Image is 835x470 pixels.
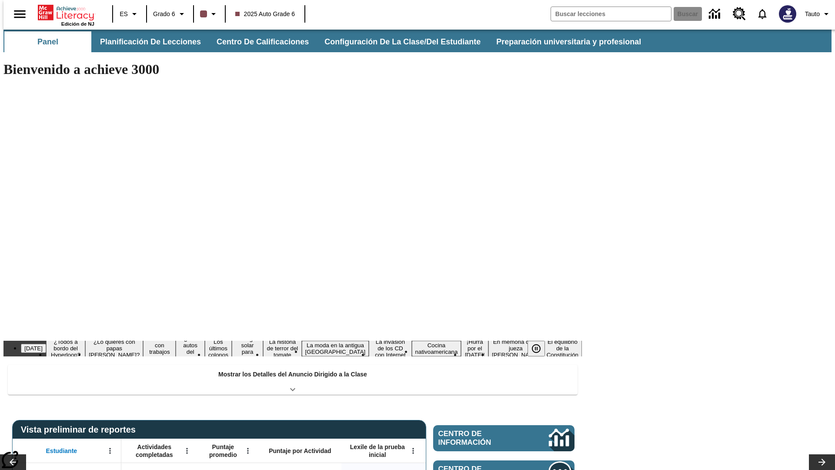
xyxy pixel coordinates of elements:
input: Buscar campo [551,7,671,21]
span: Edición de NJ [61,21,94,27]
button: Carrusel de lecciones, seguir [809,454,835,470]
h1: Bienvenido a achieve 3000 [3,61,582,77]
button: Diapositiva 1 Día del Trabajo [21,344,46,353]
button: Abrir menú [180,444,194,457]
button: Diapositiva 14 El equilibrio de la Constitución [543,337,582,359]
img: Avatar [779,5,796,23]
button: Diapositiva 5 ¿Los autos del futuro? [176,334,204,363]
button: Configuración de la clase/del estudiante [317,31,488,52]
button: Preparación universitaria y profesional [489,31,648,52]
span: Grado 6 [153,10,175,19]
button: Diapositiva 2 ¿Todos a bordo del Hyperloop? [46,337,85,359]
button: El color de la clase es café oscuro. Cambiar el color de la clase. [197,6,222,22]
button: Diapositiva 13 En memoria de la jueza O'Connor [488,337,543,359]
button: Diapositiva 4 Niños con trabajos sucios [143,334,176,363]
button: Pausar [528,341,545,356]
button: Grado: Grado 6, Elige un grado [150,6,190,22]
a: Portada [38,4,94,21]
button: Planificación de lecciones [93,31,208,52]
button: Escoja un nuevo avatar [774,3,802,25]
span: Estudiante [46,447,77,455]
button: Abrir menú [241,444,254,457]
button: Diapositiva 7 Energía solar para todos [232,334,263,363]
div: Portada [38,3,94,27]
button: Panel [4,31,91,52]
button: Lenguaje: ES, Selecciona un idioma [116,6,144,22]
span: Tauto [805,10,820,19]
div: Mostrar los Detalles del Anuncio Dirigido a la Clase [8,365,578,395]
span: Actividades completadas [126,443,183,459]
button: Diapositiva 3 ¿Lo quieres con papas fritas? [85,337,143,359]
a: Centro de información [433,425,574,451]
span: 2025 Auto Grade 6 [235,10,295,19]
div: Subbarra de navegación [3,30,832,52]
button: Abrir menú [407,444,420,457]
button: Diapositiva 6 Los últimos colonos [205,337,232,359]
button: Diapositiva 12 ¡Hurra por el Día de la Constitución! [461,337,488,359]
span: ES [120,10,128,19]
span: Puntaje promedio [202,443,244,459]
div: Pausar [528,341,554,356]
button: Centro de calificaciones [210,31,316,52]
a: Notificaciones [751,3,774,25]
button: Abrir menú [104,444,117,457]
button: Diapositiva 11 Cocina nativoamericana [412,341,461,356]
a: Centro de información [704,2,728,26]
p: Mostrar los Detalles del Anuncio Dirigido a la Clase [218,370,367,379]
div: Subbarra de navegación [3,31,649,52]
button: Abrir el menú lateral [7,1,33,27]
span: Lexile de la prueba inicial [346,443,409,459]
a: Centro de recursos, Se abrirá en una pestaña nueva. [728,2,751,26]
button: Diapositiva 9 La moda en la antigua Roma [302,341,369,356]
button: Diapositiva 8 La historia de terror del tomate [263,337,301,359]
span: Puntaje por Actividad [269,447,331,455]
button: Diapositiva 10 La invasión de los CD con Internet [369,337,411,359]
span: Centro de información [438,430,520,447]
span: Vista preliminar de reportes [21,425,140,435]
button: Perfil/Configuración [802,6,835,22]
